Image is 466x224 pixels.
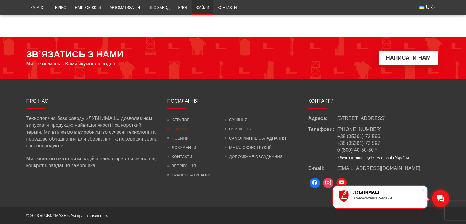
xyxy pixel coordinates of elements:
span: ЗВ’ЯЗАТИСЬ З НАМИ [26,49,124,60]
span: Про нас [26,98,48,104]
a: Металоконструкції [225,145,271,150]
p: Технологічна база заводу «ЛУБНИМАШ» дозволяє нам випускати продукцію найвищої якості і за коротки... [26,115,158,149]
a: Блог [174,2,192,14]
span: UK [426,4,433,11]
span: © 2023 «LUBNYMASH». Усі права захищено. [26,213,108,218]
span: [EMAIL_ADDRESS][DOMAIN_NAME] [337,166,420,171]
a: Документи [167,145,196,150]
a: [PHONE_NUMBER] [337,127,381,132]
a: Про завод [144,2,174,14]
a: Facebook [308,176,322,190]
a: Наші об’єкти [70,2,105,14]
a: Youtube [335,176,348,190]
span: Адреса: [308,115,337,122]
a: Сушіння [225,118,248,122]
span: Телефони: [308,126,337,160]
a: Контакти [167,154,192,159]
a: Транспортування [167,173,212,177]
a: Новини [167,136,189,141]
a: Instagram [321,176,335,190]
a: Каталог [167,118,189,122]
a: Про нас [167,127,190,131]
a: Контакти [213,2,241,14]
span: [STREET_ADDRESS] [337,115,386,122]
a: 0 (800) 40-50-80 * [337,147,377,153]
a: Каталог [26,2,51,14]
p: Ми зможемо виготовити надійні елеватори для зерна під конкретні завдання замовника. [26,156,158,169]
li: * безкоштовно з усіх телефонів України [337,155,409,161]
a: +38 (05361) 72 597 [337,141,380,146]
a: Відео [51,2,70,14]
span: Контакти [308,98,334,104]
a: Зберігання [167,164,196,168]
button: Написати нам [379,51,438,65]
div: Консультація онлайн. [353,196,421,200]
a: +38 (05361) 72 596 [337,134,380,139]
a: Файли [192,2,214,14]
div: ЛУБНИМАШ [353,190,421,195]
button: UK [415,2,440,13]
span: Посилання [167,98,199,104]
img: Українська [419,6,424,9]
a: Допоміжне обладнання [225,154,283,159]
span: E-mail: [308,165,337,172]
a: [EMAIL_ADDRESS][DOMAIN_NAME] [337,165,420,172]
a: Самоплинне обладнання [225,136,286,141]
a: Очищення [225,127,252,131]
span: Ми зв’яжемось з Вами якумога швидше [26,61,117,67]
a: Автоматизація [105,2,144,14]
